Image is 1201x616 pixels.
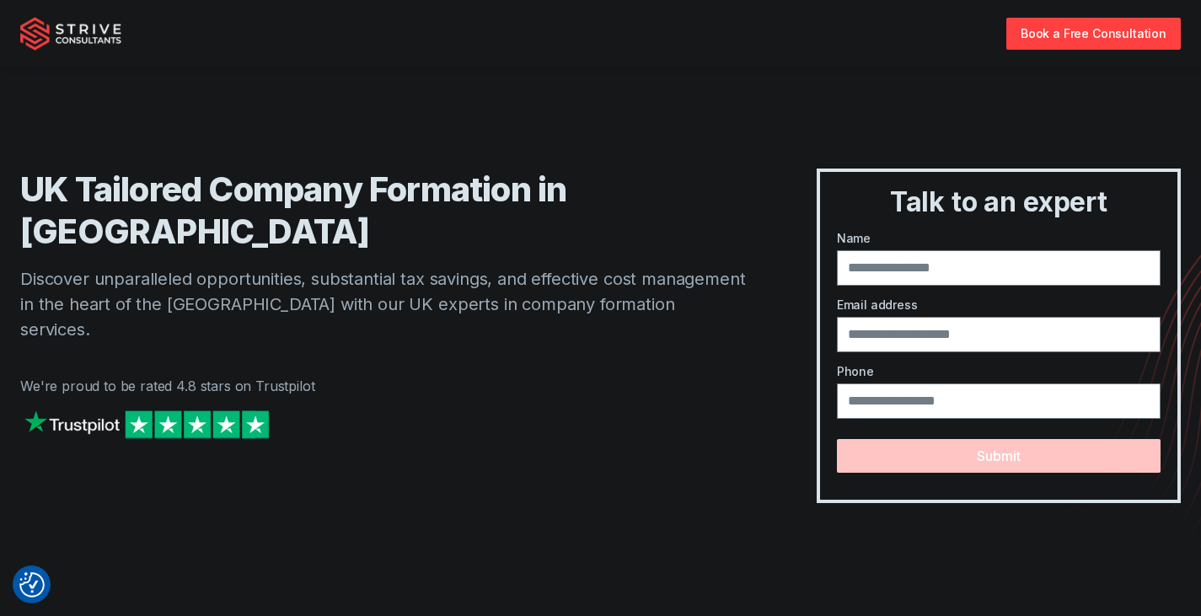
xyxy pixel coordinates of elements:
h3: Talk to an expert [827,185,1171,219]
label: Phone [837,362,1161,380]
label: Name [837,229,1161,247]
img: Revisit consent button [19,572,45,597]
h1: UK Tailored Company Formation in [GEOGRAPHIC_DATA] [20,169,749,253]
img: Strive Consultants [20,17,121,51]
p: We're proud to be rated 4.8 stars on Trustpilot [20,376,749,396]
p: Discover unparalleled opportunities, substantial tax savings, and effective cost management in th... [20,266,749,342]
button: Submit [837,439,1161,473]
label: Email address [837,296,1161,313]
button: Consent Preferences [19,572,45,597]
a: Book a Free Consultation [1006,18,1181,49]
img: Strive on Trustpilot [20,406,273,442]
